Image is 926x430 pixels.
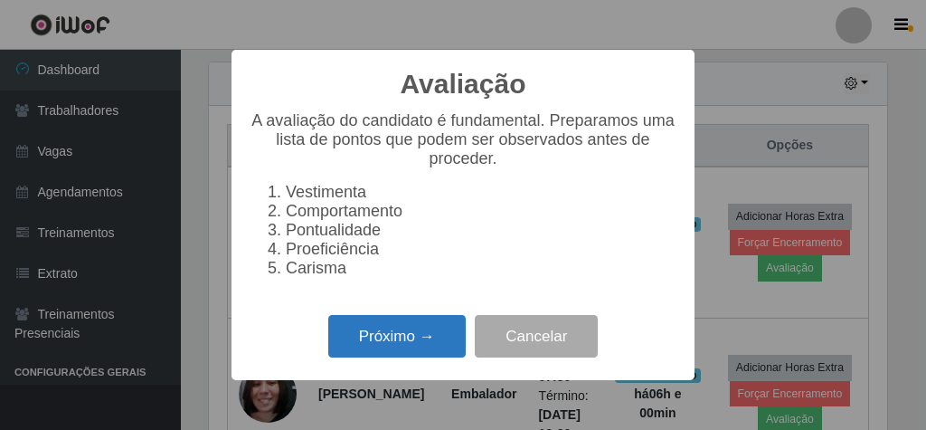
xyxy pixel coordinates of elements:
[286,240,676,259] li: Proeficiência
[286,183,676,202] li: Vestimenta
[286,259,676,278] li: Carisma
[250,111,676,168] p: A avaliação do candidato é fundamental. Preparamos uma lista de pontos que podem ser observados a...
[328,315,466,358] button: Próximo →
[286,221,676,240] li: Pontualidade
[286,202,676,221] li: Comportamento
[401,68,526,100] h2: Avaliação
[475,315,598,358] button: Cancelar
